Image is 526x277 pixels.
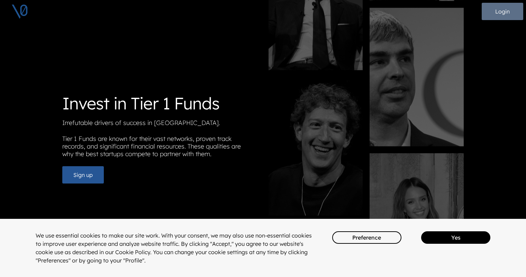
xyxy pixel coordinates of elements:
button: Yes [421,231,490,244]
button: Sign up [62,166,104,184]
img: V0 logo [11,3,28,20]
button: Login [482,3,523,20]
button: Preference [332,231,401,244]
h1: Invest in Tier 1 Funds [62,93,257,114]
div: We use essential cookies to make our site work. With your consent, we may also use non-essential ... [36,231,312,265]
p: Irrefutable drivers of success in [GEOGRAPHIC_DATA]. [62,119,257,129]
p: Tier 1 Funds are known for their vast networks, proven track records, and significant financial r... [62,135,257,161]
